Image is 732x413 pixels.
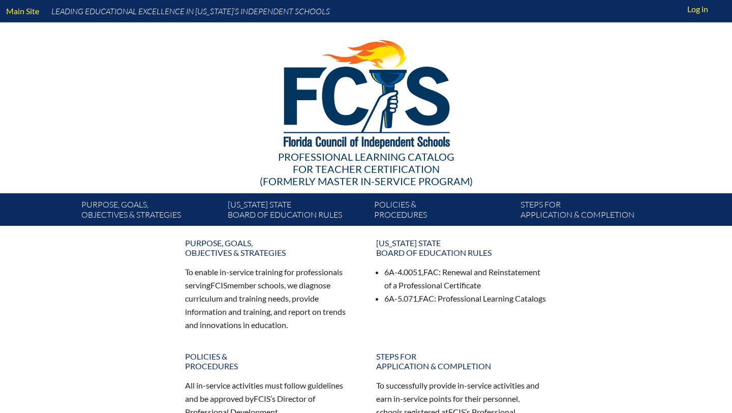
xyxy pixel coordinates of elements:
span: Log in [687,3,708,15]
a: [US_STATE] StateBoard of Education rules [224,197,370,226]
a: Purpose, goals,objectives & strategies [179,234,362,261]
span: FAC [423,267,439,277]
img: FCISlogo221.eps [261,22,471,161]
a: Main Site [2,4,43,18]
a: Policies &Procedures [179,347,362,375]
a: Purpose, goals,objectives & strategies [77,197,224,226]
li: 6A-5.071, : Professional Learning Catalogs [384,292,547,305]
a: Steps forapplication & completion [516,197,663,226]
span: for Teacher Certification [293,163,440,175]
a: Steps forapplication & completion [370,347,553,375]
p: To enable in-service training for professionals serving member schools, we diagnose curriculum an... [185,265,356,331]
div: Professional Learning Catalog (formerly Master In-service Program) [73,151,659,187]
span: FCIS [254,394,270,403]
a: Policies &Procedures [370,197,516,226]
a: [US_STATE] StateBoard of Education rules [370,234,553,261]
li: 6A-4.0051, : Renewal and Reinstatement of a Professional Certificate [384,265,547,292]
span: FAC [419,293,434,303]
span: FCIS [210,280,227,290]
